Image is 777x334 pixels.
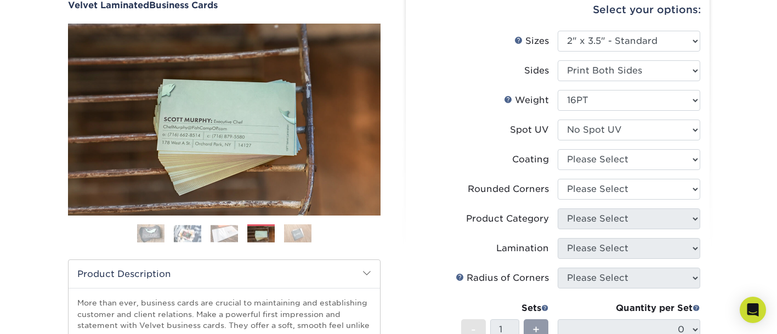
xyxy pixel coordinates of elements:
[461,302,549,315] div: Sets
[496,242,549,255] div: Lamination
[512,153,549,166] div: Coating
[211,225,238,242] img: Business Cards 03
[468,183,549,196] div: Rounded Corners
[740,297,766,323] div: Open Intercom Messenger
[68,24,381,216] img: Velvet Laminated 04
[137,220,165,247] img: Business Cards 01
[524,64,549,77] div: Sides
[558,302,700,315] div: Quantity per Set
[456,271,549,285] div: Radius of Corners
[510,123,549,137] div: Spot UV
[69,260,380,288] h2: Product Description
[514,35,549,48] div: Sizes
[466,212,549,225] div: Product Category
[174,225,201,242] img: Business Cards 02
[284,224,311,243] img: Business Cards 05
[247,226,275,243] img: Business Cards 04
[504,94,549,107] div: Weight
